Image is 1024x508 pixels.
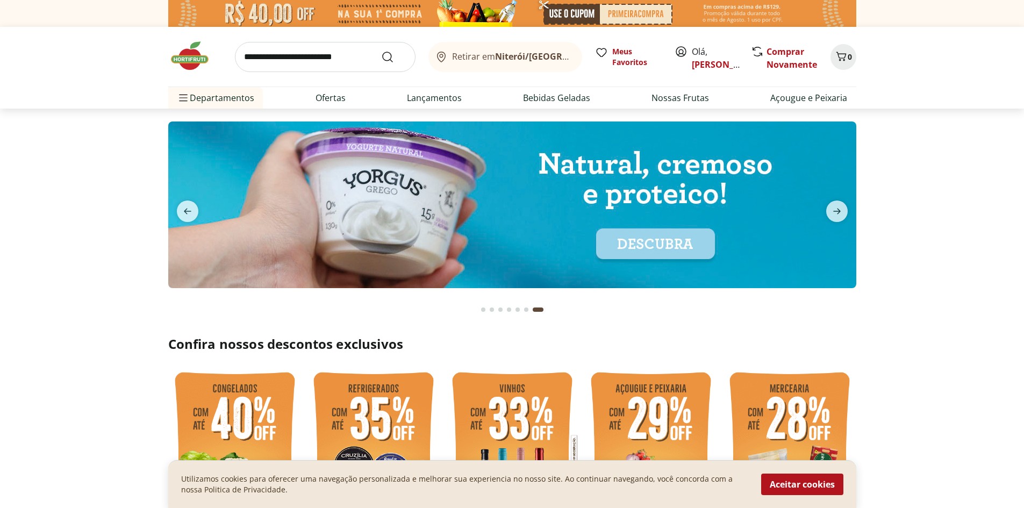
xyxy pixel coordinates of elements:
img: Hortifruti [168,40,222,72]
button: Menu [177,85,190,111]
button: Go to page 2 from fs-carousel [488,297,496,323]
a: Lançamentos [407,91,462,104]
button: Go to page 6 from fs-carousel [522,297,531,323]
img: yorgus [168,121,856,288]
a: Ofertas [316,91,346,104]
p: Utilizamos cookies para oferecer uma navegação personalizada e melhorar sua experiencia no nosso ... [181,474,748,495]
button: Carrinho [830,44,856,70]
span: Retirar em [452,52,571,61]
a: [PERSON_NAME] [692,59,762,70]
span: Meus Favoritos [612,46,662,68]
button: next [818,201,856,222]
input: search [235,42,416,72]
button: Go to page 5 from fs-carousel [513,297,522,323]
b: Niterói/[GEOGRAPHIC_DATA] [495,51,618,62]
button: Go to page 4 from fs-carousel [505,297,513,323]
button: Submit Search [381,51,407,63]
a: Comprar Novamente [767,46,817,70]
a: Meus Favoritos [595,46,662,68]
button: Current page from fs-carousel [531,297,546,323]
button: previous [168,201,207,222]
button: Go to page 3 from fs-carousel [496,297,505,323]
span: 0 [848,52,852,62]
button: Retirar emNiterói/[GEOGRAPHIC_DATA] [428,42,582,72]
a: Nossas Frutas [651,91,709,104]
span: Olá, [692,45,740,71]
span: Departamentos [177,85,254,111]
a: Açougue e Peixaria [770,91,847,104]
h2: Confira nossos descontos exclusivos [168,335,856,353]
button: Aceitar cookies [761,474,843,495]
button: Go to page 1 from fs-carousel [479,297,488,323]
a: Bebidas Geladas [523,91,590,104]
